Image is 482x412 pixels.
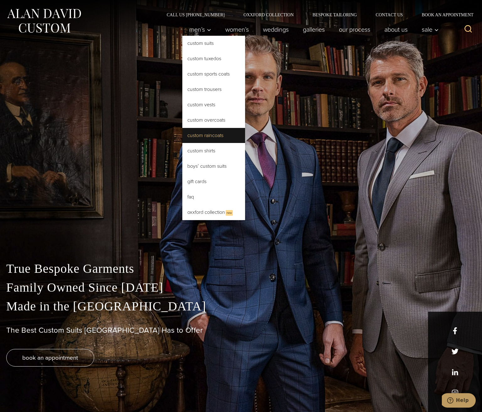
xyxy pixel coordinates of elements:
[182,128,245,143] a: Custom Raincoats
[332,23,378,36] a: Our Process
[182,23,442,36] nav: Primary Navigation
[378,23,415,36] a: About Us
[6,259,476,316] p: True Bespoke Garments Family Owned Since [DATE] Made in the [GEOGRAPHIC_DATA]
[182,66,245,82] a: Custom Sports Coats
[182,205,245,220] a: Oxxford CollectionNew
[296,23,332,36] a: Galleries
[182,143,245,158] a: Custom Shirts
[303,13,366,17] a: Bespoke Tailoring
[182,36,245,51] a: Custom Suits
[182,51,245,66] a: Custom Tuxedos
[182,82,245,97] a: Custom Trousers
[22,353,78,362] span: book an appointment
[366,13,412,17] a: Contact Us
[442,393,476,409] iframe: Opens a widget where you can chat to one of our agents
[182,159,245,174] a: Boys’ Custom Suits
[182,189,245,204] a: FAQ
[412,13,476,17] a: Book an Appointment
[218,23,256,36] a: Women’s
[6,7,82,35] img: Alan David Custom
[157,13,234,17] a: Call Us [PHONE_NUMBER]
[256,23,296,36] a: weddings
[234,13,303,17] a: Oxxford Collection
[415,23,442,36] button: Sale sub menu toggle
[226,210,233,216] span: New
[182,97,245,112] a: Custom Vests
[6,326,476,335] h1: The Best Custom Suits [GEOGRAPHIC_DATA] Has to Offer
[182,23,218,36] button: Men’s sub menu toggle
[461,22,476,37] button: View Search Form
[6,349,94,367] a: book an appointment
[157,13,476,17] nav: Secondary Navigation
[182,113,245,128] a: Custom Overcoats
[182,174,245,189] a: Gift Cards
